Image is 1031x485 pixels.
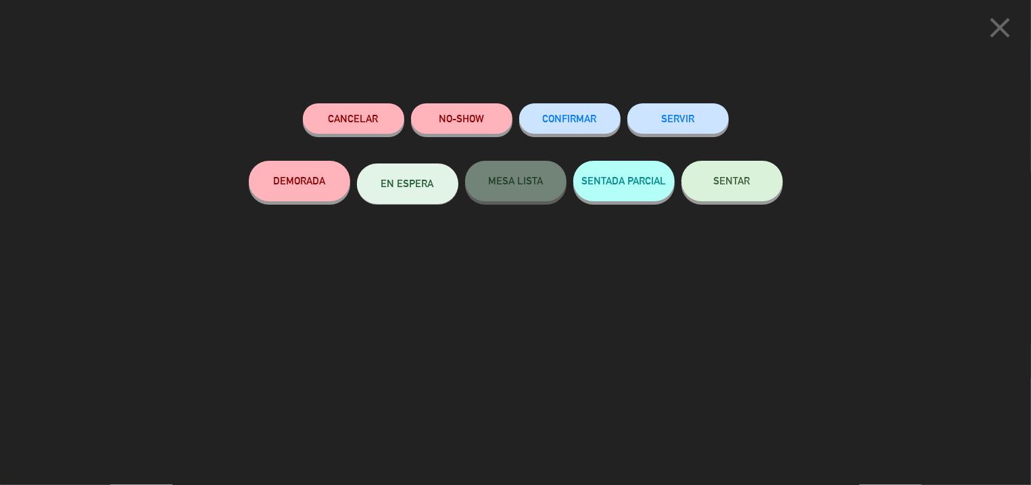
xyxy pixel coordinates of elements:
i: close [983,11,1017,45]
span: CONFIRMAR [543,113,597,124]
button: Cancelar [303,103,404,134]
span: SENTAR [714,175,750,186]
button: SERVIR [627,103,729,134]
button: SENTADA PARCIAL [573,161,675,201]
button: SENTAR [681,161,783,201]
button: CONFIRMAR [519,103,621,134]
button: NO-SHOW [411,103,512,134]
button: MESA LISTA [465,161,567,201]
button: EN ESPERA [357,163,458,204]
button: close [979,10,1021,50]
button: DEMORADA [249,161,350,201]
